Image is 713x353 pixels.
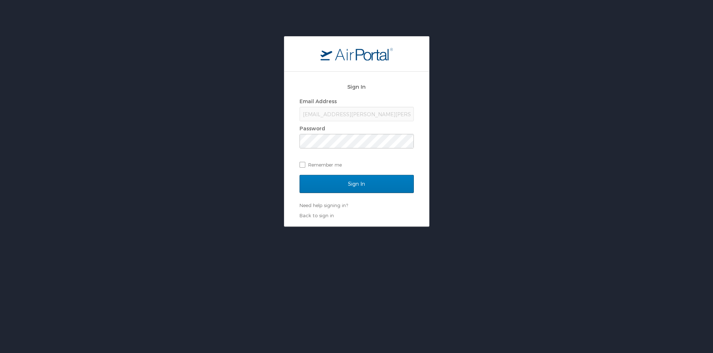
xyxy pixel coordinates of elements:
a: Back to sign in [300,213,334,218]
label: Remember me [300,159,414,170]
a: Need help signing in? [300,202,348,208]
h2: Sign In [300,83,414,91]
input: Sign In [300,175,414,193]
img: logo [321,47,393,60]
label: Password [300,125,325,131]
label: Email Address [300,98,337,104]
